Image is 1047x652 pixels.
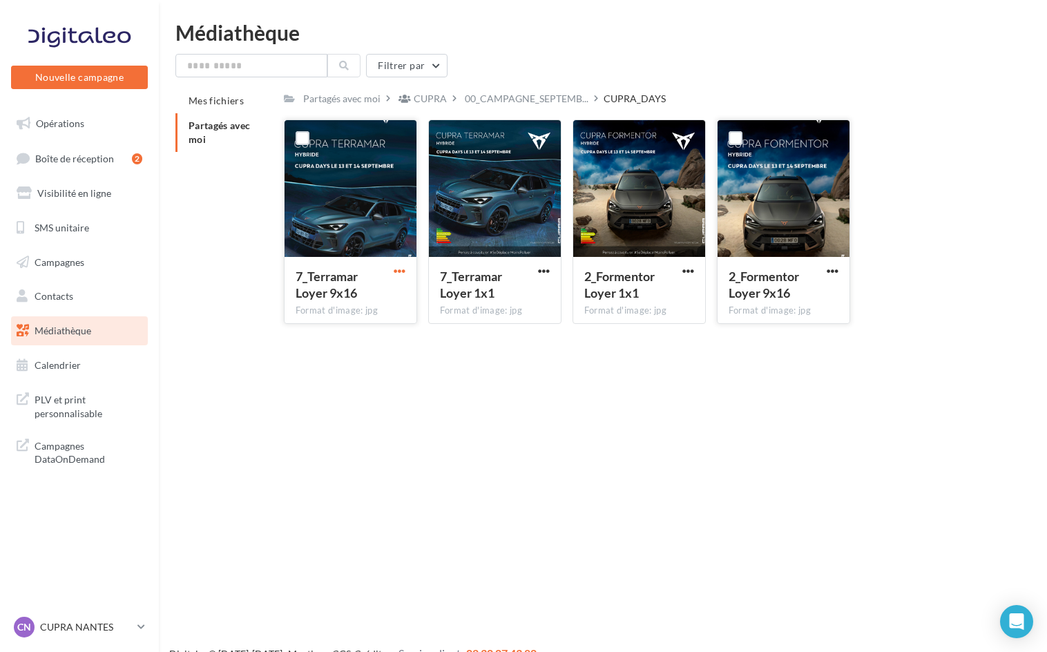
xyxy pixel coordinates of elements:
span: PLV et print personnalisable [35,390,142,420]
span: 7_Terramar Loyer 1x1 [440,269,502,300]
div: Format d'image: jpg [296,305,405,317]
span: Opérations [36,117,84,129]
span: Campagnes DataOnDemand [35,437,142,466]
a: SMS unitaire [8,213,151,242]
div: Partagés avec moi [303,92,381,106]
a: Contacts [8,282,151,311]
span: Partagés avec moi [189,119,251,145]
p: CUPRA NANTES [40,620,132,634]
div: 2 [132,153,142,164]
div: Format d'image: jpg [729,305,838,317]
div: CUPRA_DAYS [604,92,666,106]
span: Calendrier [35,359,81,371]
a: Médiathèque [8,316,151,345]
span: Boîte de réception [35,152,114,164]
span: 00_CAMPAGNE_SEPTEMB... [465,92,588,106]
span: Contacts [35,290,73,302]
span: Campagnes [35,256,84,267]
span: SMS unitaire [35,222,89,233]
div: CUPRA [414,92,447,106]
span: CN [17,620,31,634]
a: PLV et print personnalisable [8,385,151,425]
a: Opérations [8,109,151,138]
div: Médiathèque [175,22,1030,43]
div: Format d'image: jpg [440,305,550,317]
a: Visibilité en ligne [8,179,151,208]
div: Open Intercom Messenger [1000,605,1033,638]
div: Format d'image: jpg [584,305,694,317]
button: Filtrer par [366,54,448,77]
a: Campagnes [8,248,151,277]
a: CN CUPRA NANTES [11,614,148,640]
a: Calendrier [8,351,151,380]
a: Campagnes DataOnDemand [8,431,151,472]
a: Boîte de réception2 [8,144,151,173]
span: 2_Formentor Loyer 1x1 [584,269,655,300]
span: Visibilité en ligne [37,187,111,199]
span: 7_Terramar Loyer 9x16 [296,269,358,300]
span: 2_Formentor Loyer 9x16 [729,269,799,300]
span: Mes fichiers [189,95,244,106]
span: Médiathèque [35,325,91,336]
button: Nouvelle campagne [11,66,148,89]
